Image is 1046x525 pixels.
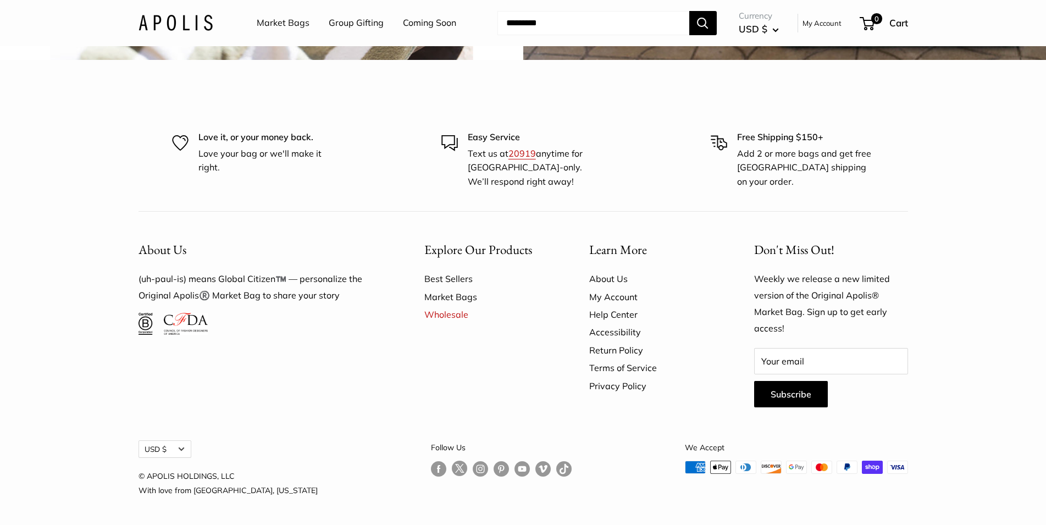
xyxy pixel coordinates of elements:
button: Subscribe [754,381,828,407]
a: Group Gifting [329,15,384,31]
a: Follow us on Instagram [473,461,488,477]
p: We Accept [685,440,908,455]
span: Currency [739,8,779,24]
a: Follow us on Tumblr [556,461,572,477]
button: About Us [139,239,386,261]
p: Weekly we release a new limited version of the Original Apolis® Market Bag. Sign up to get early ... [754,271,908,337]
p: Don't Miss Out! [754,239,908,261]
a: 0 Cart [861,14,908,32]
a: Coming Soon [403,15,456,31]
p: Love your bag or we'll make it right. [198,147,336,175]
p: Follow Us [431,440,572,455]
p: Add 2 or more bags and get free [GEOGRAPHIC_DATA] shipping on your order. [737,147,875,189]
a: About Us [589,270,716,288]
button: Explore Our Products [424,239,551,261]
a: 20919 [508,148,536,159]
span: 0 [871,13,882,24]
p: © APOLIS HOLDINGS, LLC With love from [GEOGRAPHIC_DATA], [US_STATE] [139,469,318,498]
a: Follow us on Facebook [431,461,446,477]
a: Terms of Service [589,359,716,377]
a: Follow us on Pinterest [494,461,509,477]
span: Learn More [589,241,647,258]
input: Search... [497,11,689,35]
a: Accessibility [589,323,716,341]
a: My Account [589,288,716,306]
span: About Us [139,241,186,258]
p: Easy Service [468,130,605,145]
button: Search [689,11,717,35]
a: Follow us on Twitter [452,461,467,480]
p: (uh-paul-is) means Global Citizen™️ — personalize the Original Apolis®️ Market Bag to share your ... [139,271,386,304]
p: Love it, or your money back. [198,130,336,145]
a: Wholesale [424,306,551,323]
span: Explore Our Products [424,241,532,258]
a: Market Bags [257,15,309,31]
p: Free Shipping $150+ [737,130,875,145]
button: USD $ [739,20,779,38]
a: Best Sellers [424,270,551,288]
a: Follow us on Vimeo [535,461,551,477]
a: My Account [803,16,842,30]
span: USD $ [739,23,767,35]
a: Privacy Policy [589,377,716,395]
button: USD $ [139,440,191,458]
img: Certified B Corporation [139,313,153,335]
button: Learn More [589,239,716,261]
img: Council of Fashion Designers of America Member [164,313,207,335]
p: Text us at anytime for [GEOGRAPHIC_DATA]-only. We’ll respond right away! [468,147,605,189]
a: Return Policy [589,341,716,359]
a: Help Center [589,306,716,323]
a: Follow us on YouTube [514,461,530,477]
img: Apolis [139,15,213,31]
a: Market Bags [424,288,551,306]
span: Cart [889,17,908,29]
